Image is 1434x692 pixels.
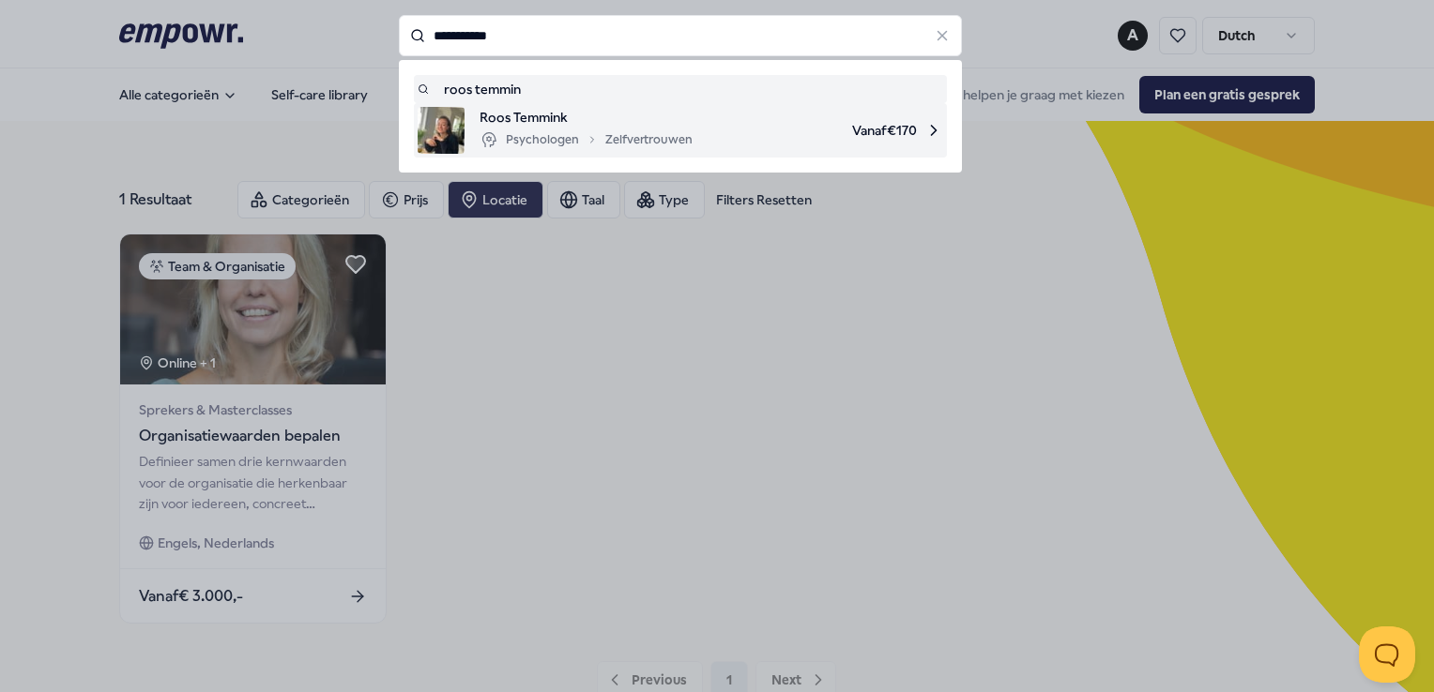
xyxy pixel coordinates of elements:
[418,107,943,154] a: product imageRoos TemminkPsychologenZelfvertrouwenVanaf€170
[418,79,943,99] a: roos temmin
[480,128,693,151] div: Psychologen Zelfvertrouwen
[418,107,465,154] img: product image
[480,107,693,128] span: Roos Temmink
[1359,626,1415,683] iframe: Help Scout Beacon - Open
[399,15,962,56] input: Search for products, categories or subcategories
[708,107,943,154] span: Vanaf € 170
